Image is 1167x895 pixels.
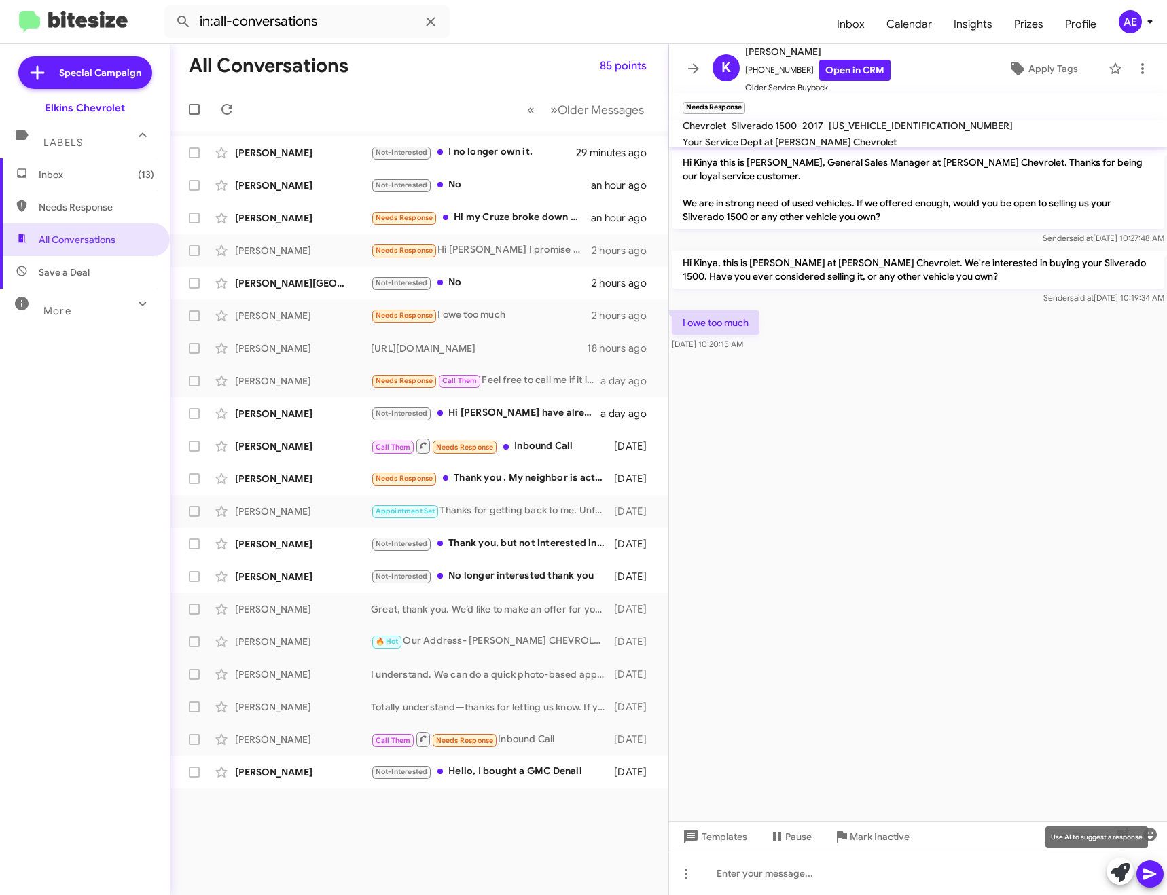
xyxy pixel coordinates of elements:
[589,54,658,78] button: 85 points
[371,373,600,388] div: Feel free to call me if it is easier thanks.
[611,439,658,453] div: [DATE]
[611,668,658,681] div: [DATE]
[189,55,348,77] h1: All Conversations
[542,96,652,124] button: Next
[376,539,428,548] span: Not-Interested
[235,439,371,453] div: [PERSON_NAME]
[59,66,141,79] span: Special Campaign
[235,244,371,257] div: [PERSON_NAME]
[18,56,152,89] a: Special Campaign
[745,60,891,81] span: [PHONE_NUMBER]
[558,103,644,117] span: Older Messages
[1069,233,1093,243] span: said at
[611,635,658,649] div: [DATE]
[745,43,891,60] span: [PERSON_NAME]
[1045,826,1148,848] div: Use AI to suggest a response
[819,60,891,81] a: Open in CRM
[235,537,371,551] div: [PERSON_NAME]
[611,570,658,583] div: [DATE]
[1043,293,1164,303] span: Sender [DATE] 10:19:34 AM
[235,570,371,583] div: [PERSON_NAME]
[611,700,658,714] div: [DATE]
[576,146,658,160] div: 29 minutes ago
[376,376,433,385] span: Needs Response
[1028,56,1078,81] span: Apply Tags
[371,177,591,193] div: No
[550,101,558,118] span: »
[592,276,658,290] div: 2 hours ago
[371,275,592,291] div: No
[672,150,1164,229] p: Hi Kinya this is [PERSON_NAME], General Sales Manager at [PERSON_NAME] Chevrolet. Thanks for bein...
[376,213,433,222] span: Needs Response
[45,101,125,115] div: Elkins Chevrolet
[850,824,910,849] span: Mark Inactive
[1054,5,1107,44] a: Profile
[371,145,576,160] div: I no longer own it.
[235,309,371,323] div: [PERSON_NAME]
[376,278,428,287] span: Not-Interested
[876,5,943,44] a: Calendar
[1003,5,1054,44] a: Prizes
[371,503,611,519] div: Thanks for getting back to me. Unfortunately, there isn't $4500 to take off our vehicles. I'd be ...
[672,310,759,335] p: I owe too much
[376,767,428,776] span: Not-Interested
[436,736,494,745] span: Needs Response
[39,266,90,279] span: Save a Deal
[371,210,591,225] div: Hi my Cruze broke down on the side of the road in March. I called [PERSON_NAME] when I broke down...
[669,824,758,849] button: Templates
[235,733,371,746] div: [PERSON_NAME]
[371,437,611,454] div: Inbound Call
[376,181,428,189] span: Not-Interested
[39,200,154,214] span: Needs Response
[745,81,891,94] span: Older Service Buyback
[39,233,115,246] span: All Conversations
[376,311,433,320] span: Needs Response
[235,765,371,779] div: [PERSON_NAME]
[376,443,411,452] span: Call Them
[611,505,658,518] div: [DATE]
[611,472,658,486] div: [DATE]
[527,101,535,118] span: «
[611,537,658,551] div: [DATE]
[43,305,71,317] span: More
[235,342,371,355] div: [PERSON_NAME]
[235,602,371,616] div: [PERSON_NAME]
[138,168,154,181] span: (13)
[235,635,371,649] div: [PERSON_NAME]
[235,179,371,192] div: [PERSON_NAME]
[672,251,1164,289] p: Hi Kinya, this is [PERSON_NAME] at [PERSON_NAME] Chevrolet. We're interested in buying your Silve...
[436,443,494,452] span: Needs Response
[1107,10,1152,33] button: AE
[442,376,478,385] span: Call Them
[984,56,1102,81] button: Apply Tags
[758,824,823,849] button: Pause
[371,634,611,649] div: Our Address- [PERSON_NAME] CHEVROLET [STREET_ADDRESS] I appreciate your time-- Thank you!!
[600,407,658,420] div: a day ago
[235,505,371,518] div: [PERSON_NAME]
[785,824,812,849] span: Pause
[611,602,658,616] div: [DATE]
[371,405,600,421] div: Hi [PERSON_NAME] have already purchased a Equinox
[371,764,611,780] div: Hello, I bought a GMC Denali
[376,736,411,745] span: Call Them
[376,246,433,255] span: Needs Response
[943,5,1003,44] a: Insights
[376,409,428,418] span: Not-Interested
[43,136,83,149] span: Labels
[683,120,726,132] span: Chevrolet
[592,309,658,323] div: 2 hours ago
[732,120,797,132] span: Silverado 1500
[520,96,652,124] nav: Page navigation example
[680,824,747,849] span: Templates
[587,342,658,355] div: 18 hours ago
[371,700,611,714] div: Totally understand—thanks for letting us know. If you’d like, I can check back in a few weeks. If...
[826,5,876,44] a: Inbox
[519,96,543,124] button: Previous
[235,211,371,225] div: [PERSON_NAME]
[376,474,433,483] span: Needs Response
[235,276,371,290] div: [PERSON_NAME][GEOGRAPHIC_DATA]
[235,472,371,486] div: [PERSON_NAME]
